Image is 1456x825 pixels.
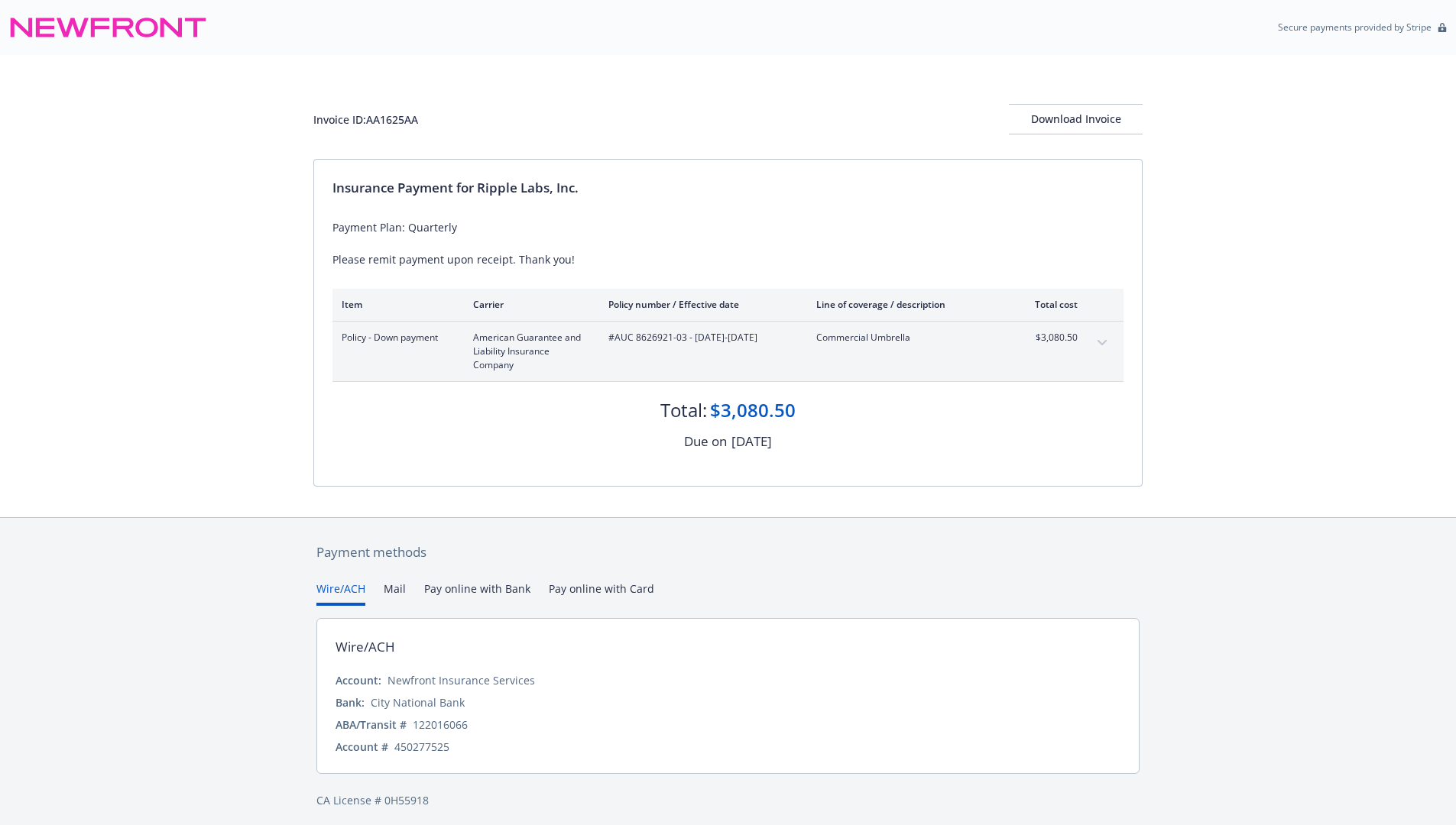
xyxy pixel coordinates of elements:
[336,637,395,657] div: Wire/ACH
[1278,21,1432,34] p: Secure payments provided by Stripe
[473,331,584,372] span: American Guarantee and Liability Insurance Company
[342,298,449,311] div: Item
[388,672,535,688] div: Newfront Insurance Services
[336,694,365,710] div: Bank:
[332,178,1124,198] div: Insurance Payment for Ripple Labs, Inc.
[342,331,449,345] span: Policy - Down payment
[336,672,381,688] div: Account:
[332,322,1124,381] div: Policy - Down paymentAmerican Guarantee and Liability Insurance Company#AUC 8626921-03 - [DATE]-[...
[1009,104,1143,134] button: Download Invoice
[1020,331,1078,345] span: $3,080.50
[549,581,654,606] button: Pay online with Card
[816,298,996,311] div: Line of coverage / description
[710,397,796,423] div: $3,080.50
[1090,331,1114,355] button: expand content
[316,792,1140,808] div: CA License # 0H55918
[1020,298,1078,311] div: Total cost
[1009,105,1143,134] div: Download Invoice
[336,717,407,733] div: ABA/Transit #
[731,432,772,451] div: [DATE]
[332,219,1124,267] div: Payment Plan: Quarterly Please remit payment upon receipt. Thank you!
[816,331,996,345] span: Commercial Umbrella
[316,542,1140,562] div: Payment methods
[394,739,449,755] div: 450277525
[316,581,365,606] button: Wire/ACH
[608,331,792,345] span: #AUC 8626921-03 - [DATE]-[DATE]
[660,397,707,423] div: Total:
[684,432,727,451] div: Due on
[473,298,584,311] div: Carrier
[413,717,468,733] div: 122016066
[313,112,418,128] div: Invoice ID: AA1625AA
[608,298,792,311] div: Policy number / Effective date
[384,581,406,606] button: Mail
[424,581,530,606] button: Pay online with Bank
[371,694,465,710] div: City National Bank
[336,739,388,755] div: Account #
